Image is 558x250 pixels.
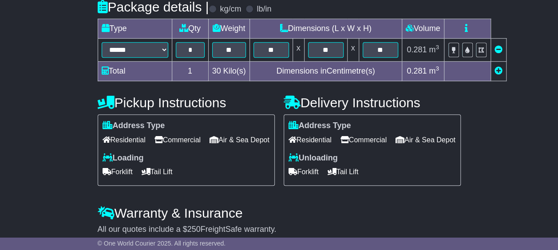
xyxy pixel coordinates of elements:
[435,65,439,72] sup: 3
[98,206,461,220] h4: Warranty & Insurance
[257,4,271,14] label: lb/in
[495,45,503,54] a: Remove this item
[98,62,172,81] td: Total
[220,4,241,14] label: kg/cm
[396,133,455,147] span: Air & Sea Depot
[340,133,387,147] span: Commercial
[172,62,208,81] td: 1
[429,45,439,54] span: m
[435,44,439,51] sup: 3
[249,19,402,39] td: Dimensions (L x W x H)
[208,62,249,81] td: Kilo(s)
[103,133,146,147] span: Residential
[210,133,269,147] span: Air & Sea Depot
[289,133,332,147] span: Residential
[172,19,208,39] td: Qty
[98,19,172,39] td: Type
[208,19,249,39] td: Weight
[154,133,201,147] span: Commercial
[289,165,319,179] span: Forklift
[249,62,402,81] td: Dimensions in Centimetre(s)
[402,19,444,39] td: Volume
[289,121,351,131] label: Address Type
[98,95,275,110] h4: Pickup Instructions
[328,165,359,179] span: Tail Lift
[142,165,173,179] span: Tail Lift
[212,66,221,75] span: 30
[98,225,461,234] div: All our quotes include a $ FreightSafe warranty.
[103,153,144,163] label: Loading
[98,240,226,247] span: © One World Courier 2025. All rights reserved.
[103,121,165,131] label: Address Type
[407,66,427,75] span: 0.281
[187,225,201,234] span: 250
[289,153,338,163] label: Unloading
[407,45,427,54] span: 0.281
[284,95,461,110] h4: Delivery Instructions
[103,165,133,179] span: Forklift
[347,39,359,62] td: x
[429,66,439,75] span: m
[293,39,304,62] td: x
[495,66,503,75] a: Add new item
